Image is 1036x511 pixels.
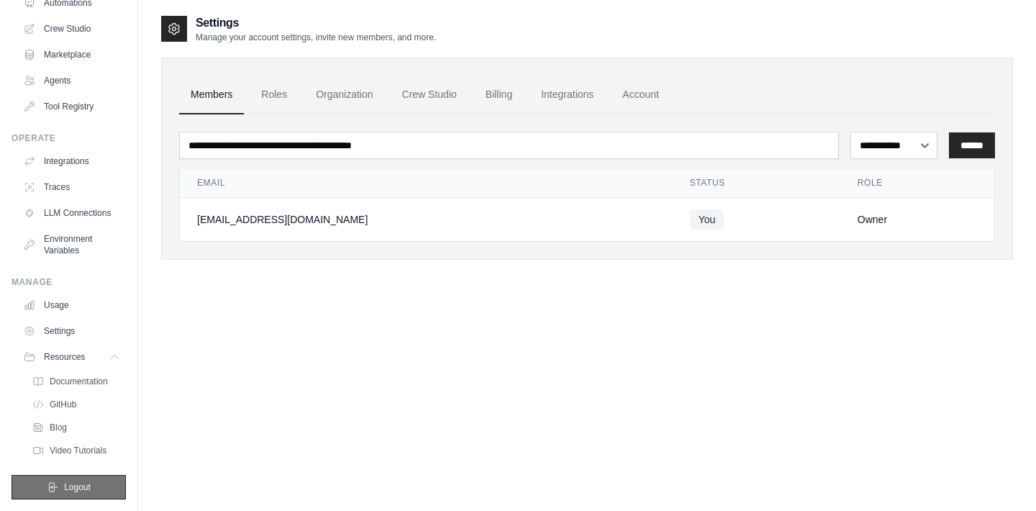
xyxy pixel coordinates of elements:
[17,202,126,225] a: LLM Connections
[17,345,126,368] button: Resources
[50,422,67,433] span: Blog
[17,320,126,343] a: Settings
[474,76,524,114] a: Billing
[26,440,126,461] a: Video Tutorials
[17,17,126,40] a: Crew Studio
[197,212,655,227] div: [EMAIL_ADDRESS][DOMAIN_NAME]
[64,481,91,493] span: Logout
[690,209,724,230] span: You
[673,168,840,198] th: Status
[44,351,85,363] span: Resources
[12,132,126,144] div: Operate
[12,475,126,499] button: Logout
[50,445,106,456] span: Video Tutorials
[840,168,994,198] th: Role
[17,69,126,92] a: Agents
[26,394,126,415] a: GitHub
[858,212,977,227] div: Owner
[26,371,126,392] a: Documentation
[12,276,126,288] div: Manage
[179,76,244,114] a: Members
[17,150,126,173] a: Integrations
[50,376,108,387] span: Documentation
[17,176,126,199] a: Traces
[611,76,671,114] a: Account
[391,76,468,114] a: Crew Studio
[180,168,673,198] th: Email
[196,32,436,43] p: Manage your account settings, invite new members, and more.
[17,227,126,262] a: Environment Variables
[530,76,605,114] a: Integrations
[304,76,384,114] a: Organization
[17,43,126,66] a: Marketplace
[250,76,299,114] a: Roles
[26,417,126,438] a: Blog
[17,95,126,118] a: Tool Registry
[50,399,76,410] span: GitHub
[196,14,436,32] h2: Settings
[17,294,126,317] a: Usage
